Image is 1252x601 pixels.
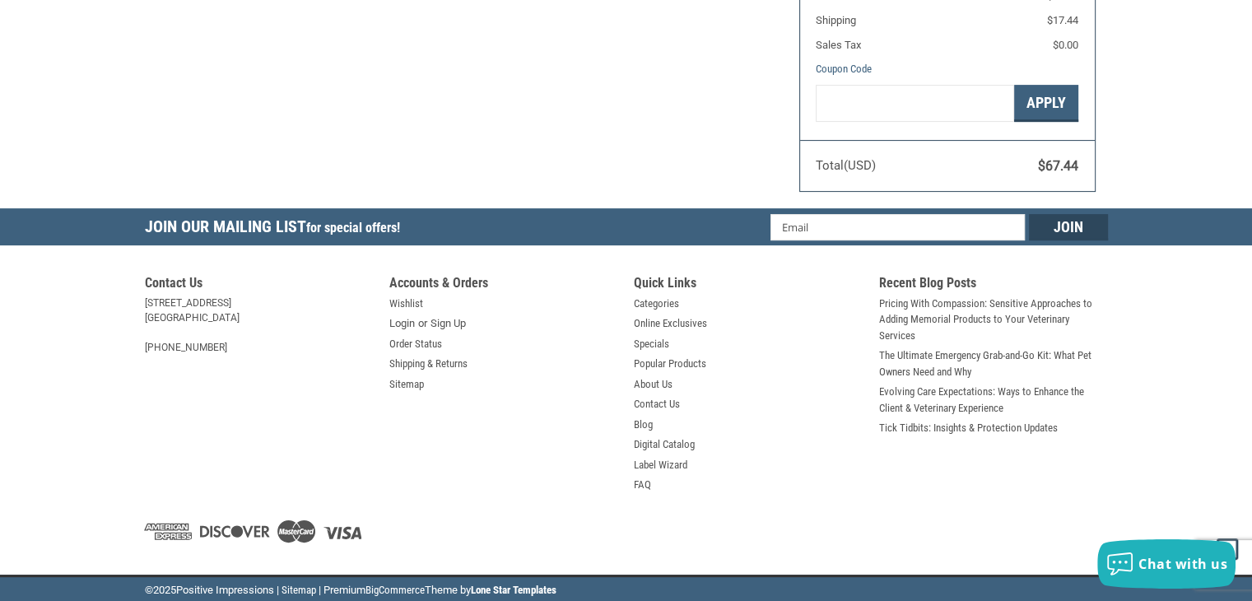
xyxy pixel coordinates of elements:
[816,85,1014,122] input: Gift Certificate or Coupon Code
[634,396,680,412] a: Contact Us
[634,356,706,372] a: Popular Products
[389,336,442,352] a: Order Status
[770,214,1025,240] input: Email
[145,275,374,296] h5: Contact Us
[389,275,618,296] h5: Accounts & Orders
[634,336,669,352] a: Specials
[389,376,424,393] a: Sitemap
[879,384,1108,416] a: Evolving Care Expectations: Ways to Enhance the Client & Veterinary Experience
[816,63,872,75] a: Coupon Code
[1138,555,1227,573] span: Chat with us
[634,315,707,332] a: Online Exclusives
[306,220,400,235] span: for special offers!
[153,584,176,596] span: 2025
[634,417,653,433] a: Blog
[1047,14,1078,26] span: $17.44
[389,356,468,372] a: Shipping & Returns
[816,158,876,173] span: Total (USD)
[365,584,425,596] a: BigCommerce
[816,39,861,51] span: Sales Tax
[816,14,856,26] span: Shipping
[879,347,1108,380] a: The Ultimate Emergency Grab-and-Go Kit: What Pet Owners Need and Why
[634,436,695,453] a: Digital Catalog
[1053,39,1078,51] span: $0.00
[277,584,316,596] a: | Sitemap
[431,315,466,332] a: Sign Up
[634,457,687,473] a: Label Wizard
[634,296,679,312] a: Categories
[1014,85,1078,122] button: Apply
[879,420,1058,436] a: Tick Tidbits: Insights & Protection Updates
[1097,539,1236,589] button: Chat with us
[1029,214,1108,240] input: Join
[634,477,651,493] a: FAQ
[634,376,673,393] a: About Us
[145,296,374,355] address: [STREET_ADDRESS] [GEOGRAPHIC_DATA] [PHONE_NUMBER]
[145,208,408,250] h5: Join Our Mailing List
[879,275,1108,296] h5: Recent Blog Posts
[1038,158,1078,174] span: $67.44
[389,315,415,332] a: Login
[389,296,423,312] a: Wishlist
[145,584,274,596] span: © Positive Impressions
[879,296,1108,344] a: Pricing With Compassion: Sensitive Approaches to Adding Memorial Products to Your Veterinary Serv...
[408,315,437,332] span: or
[634,275,863,296] h5: Quick Links
[471,584,556,596] a: Lone Star Templates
